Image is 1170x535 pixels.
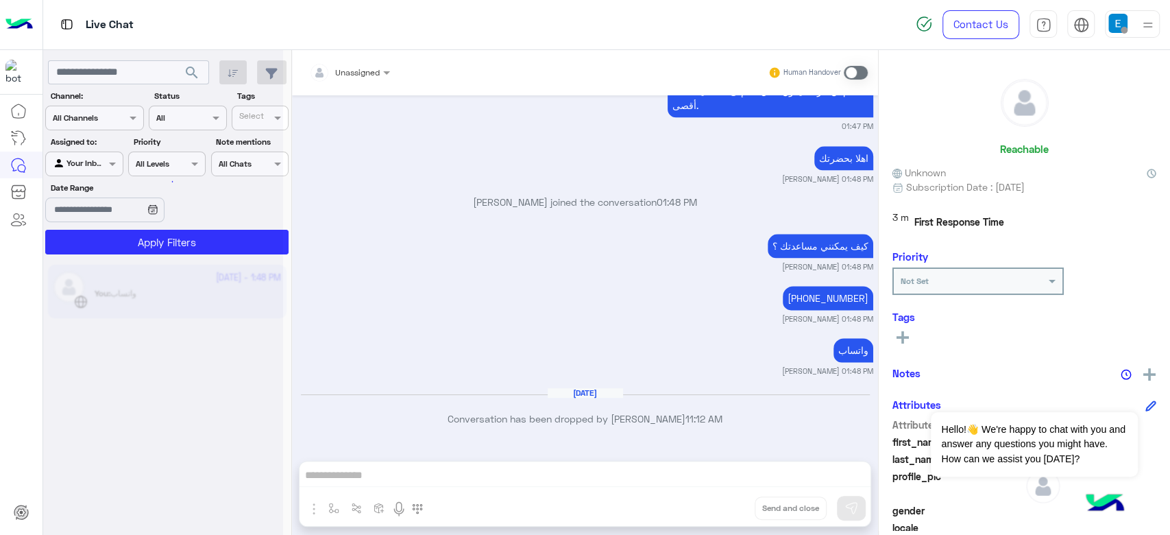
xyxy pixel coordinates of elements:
[892,399,941,411] h6: Attributes
[1036,17,1051,33] img: tab
[892,210,909,235] span: 3 m
[942,10,1019,39] a: Contact Us
[657,196,697,208] span: 01:48 PM
[892,503,1023,518] span: gender
[892,367,921,379] h6: Notes
[892,435,1023,449] span: first_name
[892,250,928,263] h6: Priority
[814,146,873,170] p: 12/10/2025, 1:48 PM
[1121,369,1132,380] img: notes
[892,452,1023,466] span: last_name
[1026,469,1060,503] img: defaultAdmin.png
[5,10,33,39] img: Logo
[783,286,873,310] p: 12/10/2025, 1:48 PM
[1108,14,1128,33] img: userImage
[783,67,841,78] small: Human Handover
[1001,80,1048,126] img: defaultAdmin.png
[548,388,623,398] h6: [DATE]
[1139,16,1156,34] img: profile
[685,413,722,425] span: 11:12 AM
[931,412,1137,477] span: Hello!👋 We're happy to chat with you and answer any questions you might have. How can we assist y...
[892,418,1023,432] span: Attribute Name
[914,215,1004,229] span: First Response Time
[892,165,946,180] span: Unknown
[755,497,827,520] button: Send and close
[892,469,1023,501] span: profile_pic
[1026,521,1157,535] span: null
[335,67,380,78] span: Unassigned
[58,16,75,33] img: tab
[916,16,932,32] img: spinner
[892,311,1156,323] h6: Tags
[297,412,873,426] p: Conversation has been dropped by [PERSON_NAME]
[782,261,873,272] small: [PERSON_NAME] 01:48 PM
[1000,143,1049,155] h6: Reachable
[906,180,1025,194] span: Subscription Date : [DATE]
[1029,10,1057,39] a: tab
[86,16,134,34] p: Live Chat
[892,521,1023,535] span: locale
[768,234,873,258] p: 12/10/2025, 1:48 PM
[1143,368,1156,381] img: add
[1073,17,1089,33] img: tab
[833,338,873,362] p: 12/10/2025, 1:48 PM
[782,366,873,377] small: [PERSON_NAME] 01:48 PM
[842,121,873,132] small: 01:47 PM
[297,195,873,209] p: [PERSON_NAME] joined the conversation
[5,60,30,84] img: 171468393613305
[151,169,175,193] div: loading...
[782,313,873,324] small: [PERSON_NAME] 01:48 PM
[782,174,873,185] small: [PERSON_NAME] 01:48 PM
[1026,503,1157,518] span: null
[1081,480,1129,528] img: hulul-logo.png
[237,110,264,126] div: Select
